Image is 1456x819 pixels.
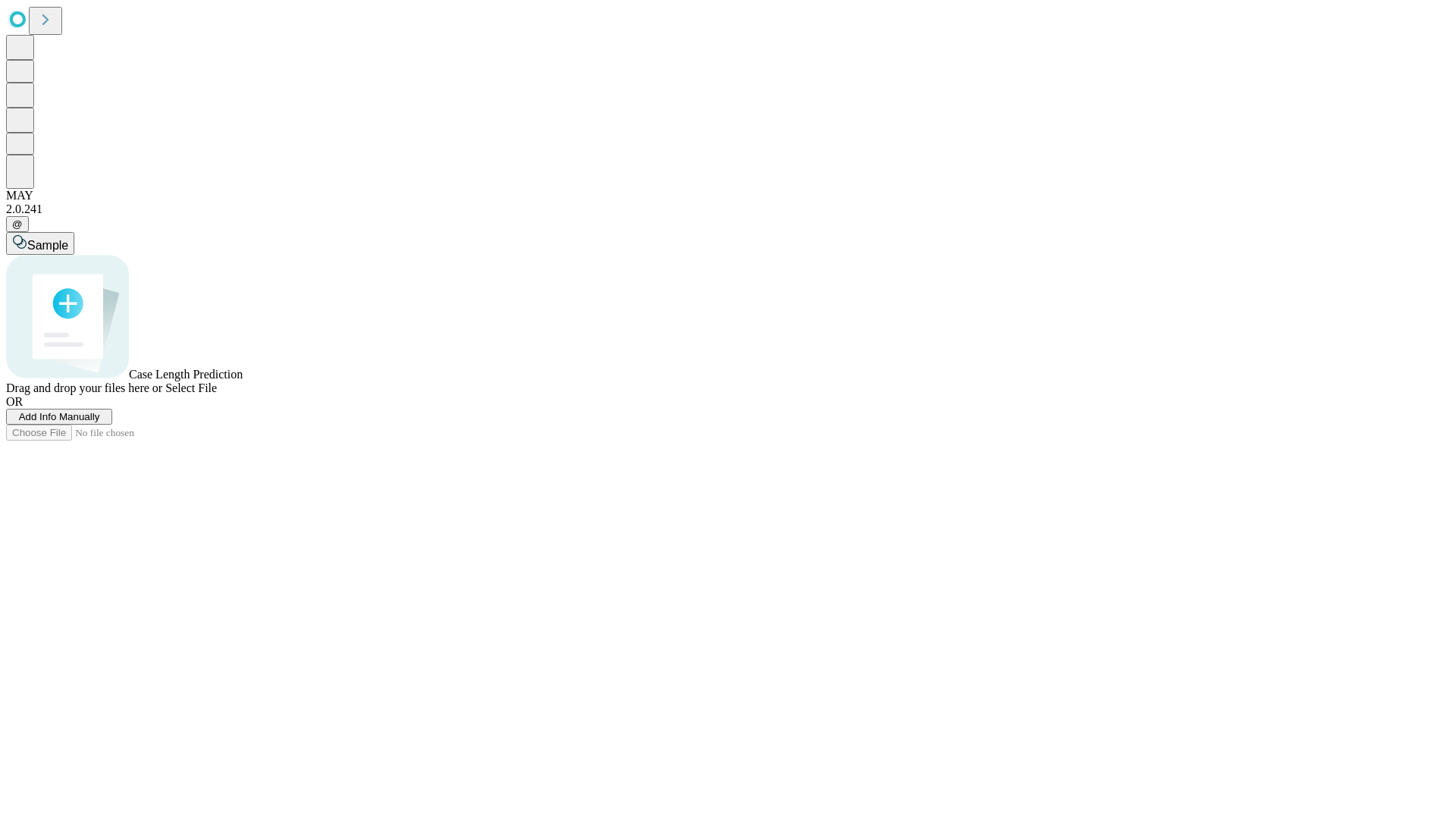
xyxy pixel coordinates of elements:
span: Sample [27,239,68,252]
span: Drag and drop your files here or [6,381,162,394]
span: OR [6,395,23,408]
button: Add Info Manually [6,409,112,425]
button: Sample [6,232,74,255]
button: @ [6,216,29,232]
span: @ [12,218,23,230]
span: Add Info Manually [19,411,100,422]
span: Case Length Prediction [129,368,243,381]
div: 2.0.241 [6,202,1450,216]
span: Select File [165,381,217,394]
div: MAY [6,189,1450,202]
